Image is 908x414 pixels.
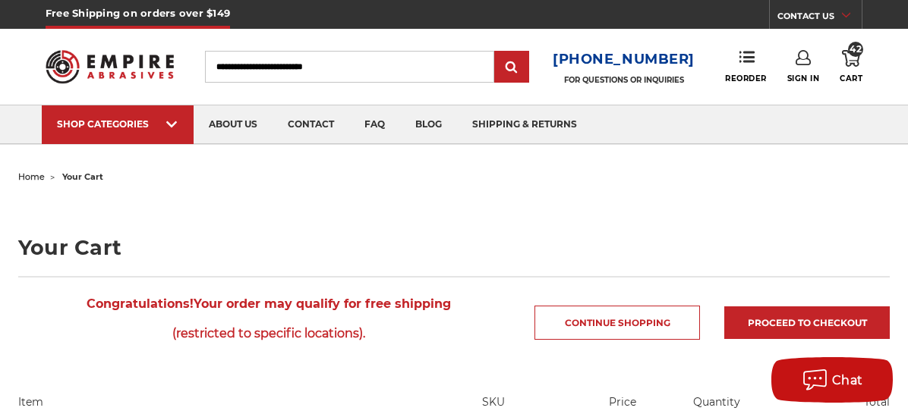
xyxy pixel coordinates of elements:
[832,373,863,387] span: Chat
[273,105,349,144] a: contact
[457,105,592,144] a: shipping & returns
[18,289,519,348] span: Your order may qualify for free shipping
[724,306,890,339] a: Proceed to checkout
[46,42,174,92] img: Empire Abrasives
[534,306,700,340] a: Continue Shopping
[553,49,695,71] a: [PHONE_NUMBER]
[553,75,695,85] p: FOR QUESTIONS OR INQUIRIES
[349,105,400,144] a: faq
[497,52,527,83] input: Submit
[194,105,273,144] a: about us
[725,50,767,83] a: Reorder
[840,74,862,83] span: Cart
[840,50,862,83] a: 42 Cart
[400,105,457,144] a: blog
[18,171,45,182] a: home
[87,296,194,311] strong: Congratulations!
[771,357,893,403] button: Chat
[725,74,767,83] span: Reorder
[777,8,862,29] a: CONTACT US
[62,171,103,182] span: your cart
[18,318,519,348] span: (restricted to specific locations).
[787,74,820,83] span: Sign In
[18,237,890,258] h1: Your Cart
[848,42,863,57] span: 42
[57,118,178,130] div: SHOP CATEGORIES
